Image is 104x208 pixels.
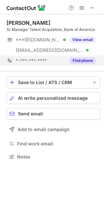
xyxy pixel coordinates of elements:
button: save-profile-one-click [7,77,100,88]
button: Reveal Button [70,37,95,43]
span: Add to email campaign [18,127,70,132]
button: AI write personalized message [7,92,100,104]
button: Send email [7,108,100,120]
button: Notes [7,152,100,161]
button: Find work email [7,139,100,148]
div: Save to List / ATS / CRM [18,80,89,85]
button: Reveal Button [70,57,95,64]
span: ***@[DOMAIN_NAME] [16,37,61,43]
span: AI write personalized message [18,96,88,101]
img: ContactOut v5.3.10 [7,4,46,12]
span: Send email [18,111,43,116]
span: Find work email [17,141,97,147]
span: Notes [17,154,97,160]
div: Sr Manager Talent Acquisition, Bank of America [7,27,100,33]
div: [PERSON_NAME] [7,20,50,26]
button: Add to email campaign [7,124,100,135]
span: [EMAIL_ADDRESS][DOMAIN_NAME] [16,47,84,53]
